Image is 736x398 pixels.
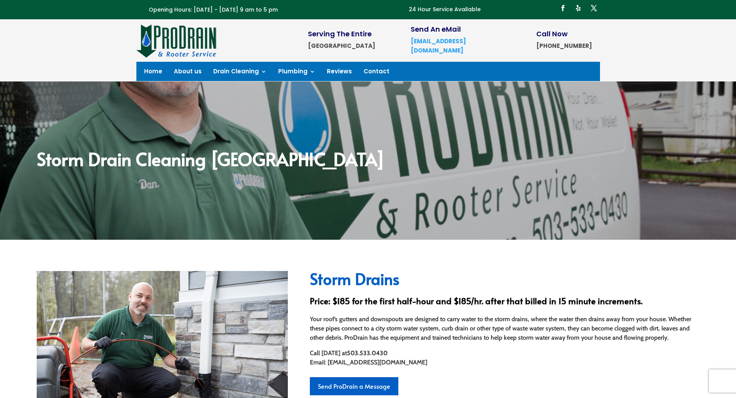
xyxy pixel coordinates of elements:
a: Plumbing [278,69,315,77]
strong: [GEOGRAPHIC_DATA] [308,42,375,50]
a: Home [144,69,162,77]
a: Follow on X [588,2,600,14]
a: Follow on Facebook [557,2,569,14]
h2: Storm Drain Cleaning [GEOGRAPHIC_DATA] [37,150,699,171]
strong: [PHONE_NUMBER] [536,42,592,50]
a: Drain Cleaning [213,69,267,77]
a: Reviews [327,69,352,77]
span: Call Now [536,29,568,39]
span: Serving The Entire [308,29,372,39]
span: Email: [EMAIL_ADDRESS][DOMAIN_NAME] [310,359,427,366]
span: Send An eMail [411,24,461,34]
a: Contact [364,69,389,77]
a: Follow on Yelp [572,2,585,14]
span: Call [DATE] at [310,349,347,357]
strong: 503.533.0430 [347,349,388,357]
a: Send ProDrain a Message [310,377,398,395]
a: [EMAIL_ADDRESS][DOMAIN_NAME] [411,37,466,54]
p: 24 Hour Service Available [409,5,481,14]
a: About us [174,69,202,77]
p: Your roof’s gutters and downspouts are designed to carry water to the storm drains, where the wat... [310,315,699,342]
img: site-logo-100h [136,23,217,58]
span: Opening Hours: [DATE] - [DATE] 9 am to 5 pm [149,6,278,14]
h2: Storm Drains [310,271,699,290]
h3: Price: $185 for the first half-hour and $185/hr. after that billed in 15 minute increments. [310,296,699,309]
